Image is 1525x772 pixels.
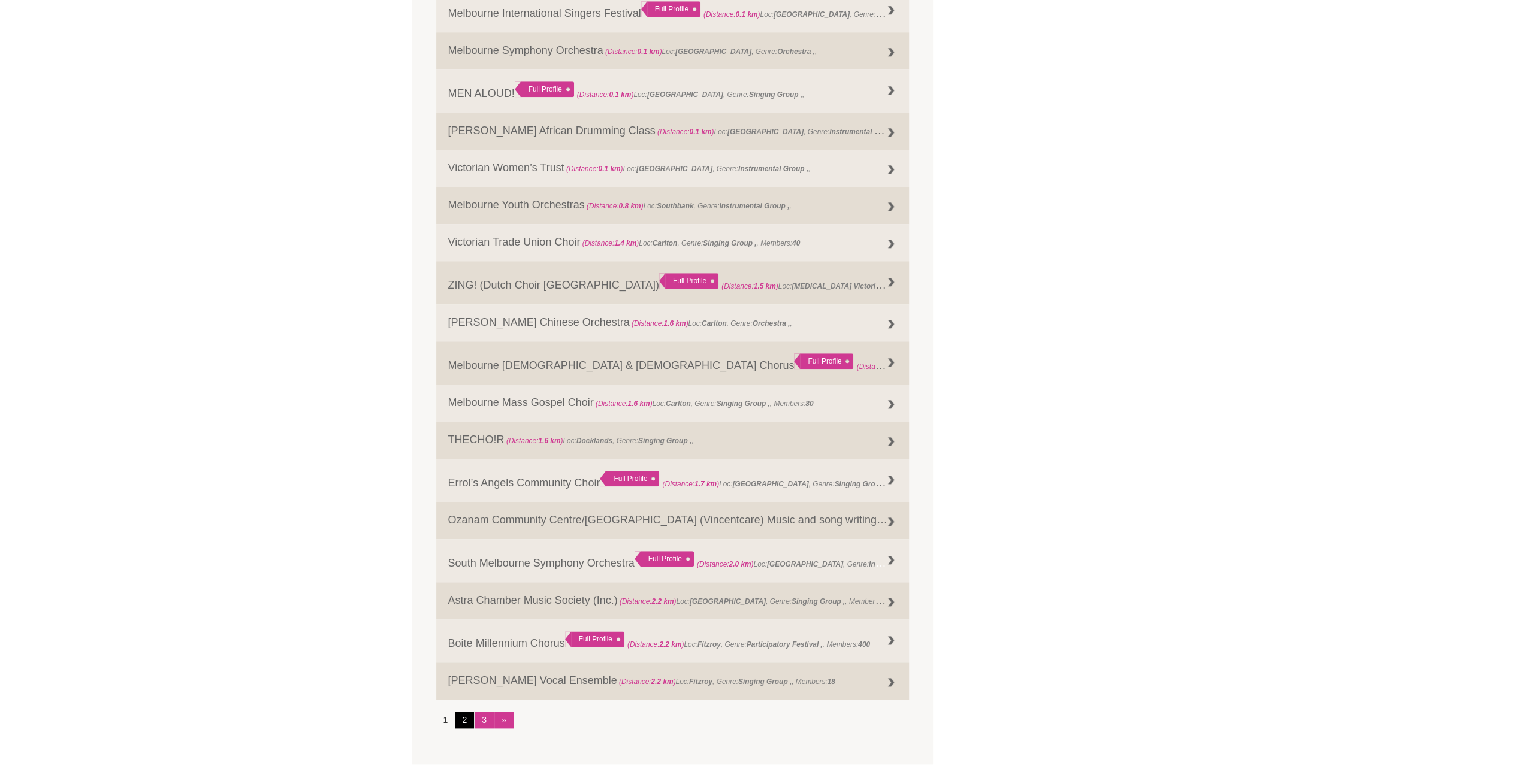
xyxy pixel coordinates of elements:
strong: [GEOGRAPHIC_DATA] [774,10,850,19]
strong: 0.1 km [609,90,631,99]
div: Full Profile [635,551,694,567]
strong: 2.0 km [729,560,751,568]
strong: Singing Group , [703,239,756,247]
strong: Singing Group , [749,90,802,99]
span: Loc: , Genre: , [703,7,953,19]
a: Victorian Trade Union Choir (Distance:1.4 km)Loc:Carlton, Genre:Singing Group ,, Members:40 [436,224,910,261]
strong: 1.6 km [663,319,686,328]
strong: [GEOGRAPHIC_DATA] [647,90,723,99]
span: Loc: , Genre: , [630,319,792,328]
strong: 40 [792,239,800,247]
span: (Distance: ) [632,319,688,328]
a: [PERSON_NAME] Vocal Ensemble (Distance:2.2 km)Loc:Fitzroy, Genre:Singing Group ,, Members:18 [436,662,910,700]
strong: 1.7 km [694,480,717,488]
span: (Distance: ) [596,399,653,408]
span: Loc: , Genre: , [656,125,902,137]
div: Full Profile [794,353,853,369]
a: MEN ALOUD! Full Profile (Distance:0.1 km)Loc:[GEOGRAPHIC_DATA], Genre:Singing Group ,, [436,69,910,113]
span: (Distance: ) [697,560,754,568]
span: (Distance: ) [566,165,623,173]
span: Loc: , Genre: , Members: [662,477,931,489]
span: Loc: , Genre: , Members: [627,640,870,649]
a: 3 [475,712,494,728]
strong: 0.1 km [637,47,659,56]
a: ZING! (Dutch Choir [GEOGRAPHIC_DATA]) Full Profile (Distance:1.5 km)Loc:[MEDICAL_DATA] Victoria, ... [436,261,910,304]
strong: Docklands [576,437,612,445]
a: Boite Millennium Chorus Full Profile (Distance:2.2 km)Loc:Fitzroy, Genre:Participatory Festival ,... [436,619,910,662]
span: (Distance: ) [506,437,563,445]
strong: Instrumental Group , [719,202,789,210]
span: (Distance: ) [657,128,714,136]
span: Loc: , Genre: , [603,47,817,56]
strong: Instrumental Group , [869,557,939,569]
strong: 1.6 km [538,437,560,445]
span: Loc: , Genre: , [857,359,1048,371]
span: Loc: , Genre: , [577,90,805,99]
strong: Fitzroy [689,677,712,686]
strong: [GEOGRAPHIC_DATA] [636,165,712,173]
a: Victorian Women’s Trust (Distance:0.1 km)Loc:[GEOGRAPHIC_DATA], Genre:Instrumental Group ,, [436,150,910,187]
strong: 80 [805,399,813,408]
span: (Distance: ) [627,640,684,649]
strong: 18 [828,677,835,686]
div: Full Profile [565,631,624,647]
a: South Melbourne Symphony Orchestra Full Profile (Distance:2.0 km)Loc:[GEOGRAPHIC_DATA], Genre:Ins... [436,539,910,582]
strong: 1.6 km [627,399,650,408]
a: » [494,712,514,728]
strong: Instrumental Group , [829,125,899,137]
span: (Distance: ) [857,359,914,371]
strong: Orchestra , [753,319,790,328]
span: (Distance: ) [662,480,719,488]
strong: Carlton [666,399,691,408]
strong: Fitzroy [697,640,721,649]
a: 2 [455,712,474,728]
span: (Distance: ) [605,47,662,56]
span: Loc: , Genre: , [721,279,1096,291]
strong: [GEOGRAPHIC_DATA] [727,128,804,136]
a: THECHO!R (Distance:1.6 km)Loc:Docklands, Genre:Singing Group ,, [436,422,910,459]
strong: 0.1 km [689,128,711,136]
span: (Distance: ) [582,239,639,247]
strong: 2.2 km [651,597,674,606]
div: Full Profile [641,1,700,17]
strong: Singing Group , [835,477,888,489]
strong: 2.2 km [659,640,681,649]
a: Ozanam Community Centre/[GEOGRAPHIC_DATA] (Vincentcare) Music and song writing therapy groups [436,502,910,539]
strong: 1.5 km [754,282,776,290]
strong: 2.2 km [651,677,673,686]
span: Loc: , Genre: , Members: [618,594,944,606]
strong: Southbank [657,202,693,210]
span: Loc: , Genre: , [505,437,694,445]
strong: [GEOGRAPHIC_DATA] [690,597,766,606]
div: Full Profile [659,273,718,289]
span: Loc: , Genre: , Members: [594,399,814,408]
span: (Distance: ) [577,90,634,99]
a: Melbourne [DEMOGRAPHIC_DATA] & [DEMOGRAPHIC_DATA] Chorus Full Profile (Distance:1.6 km)Loc:, Genre:, [436,341,910,385]
span: (Distance: ) [587,202,644,210]
span: Loc: , Genre: , [564,165,811,173]
strong: 1.4 km [614,239,636,247]
strong: [GEOGRAPHIC_DATA] [732,480,808,488]
a: Errol’s Angels Community Choir Full Profile (Distance:1.7 km)Loc:[GEOGRAPHIC_DATA], Genre:Singing... [436,459,910,502]
a: Astra Chamber Music Society (Inc.) (Distance:2.2 km)Loc:[GEOGRAPHIC_DATA], Genre:Singing Group ,,... [436,582,910,619]
a: Melbourne Mass Gospel Choir (Distance:1.6 km)Loc:Carlton, Genre:Singing Group ,, Members:80 [436,385,910,422]
strong: 0.8 km [618,202,641,210]
strong: Orchestra , [777,47,815,56]
strong: Singing Group , [738,677,792,686]
span: (Distance: ) [721,282,778,290]
strong: 400 [858,640,870,649]
strong: Singing Group , [717,399,770,408]
span: Loc: , Genre: , Members: [580,239,800,247]
a: Melbourne Youth Orchestras (Distance:0.8 km)Loc:Southbank, Genre:Instrumental Group ,, [436,187,910,224]
strong: Carlton [702,319,727,328]
li: 1 [436,712,455,728]
strong: Carlton [653,239,678,247]
span: (Distance: ) [619,677,676,686]
strong: Singing Group , [638,437,691,445]
span: (Distance: ) [703,10,760,19]
a: [PERSON_NAME] Chinese Orchestra (Distance:1.6 km)Loc:Carlton, Genre:Orchestra ,, [436,304,910,341]
strong: [MEDICAL_DATA] Victoria, [STREET_ADDRESS][PERSON_NAME] [792,279,1014,291]
strong: 0.1 km [598,165,620,173]
strong: Instrumental Group , [738,165,808,173]
strong: 0.1 km [735,10,757,19]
